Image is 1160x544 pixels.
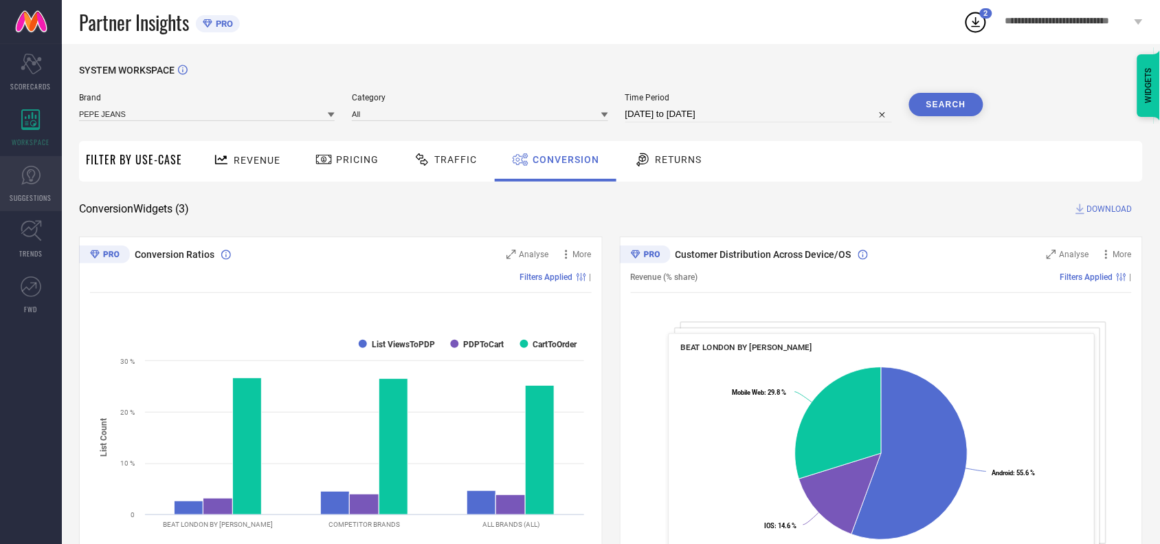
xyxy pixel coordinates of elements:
tspan: Android [992,469,1013,477]
div: Open download list [963,10,988,34]
text: : 55.6 % [992,469,1035,477]
text: BEAT LONDON BY [PERSON_NAME] [164,521,274,528]
span: SUGGESTIONS [10,193,52,203]
span: Pricing [336,154,379,165]
span: Revenue [234,155,280,166]
span: Revenue (% share) [631,272,698,282]
span: SCORECARDS [11,81,52,91]
span: Filter By Use-Case [86,151,182,168]
text: CartToOrder [533,340,578,349]
input: Select time period [625,106,892,122]
text: 10 % [120,459,135,467]
span: Customer Distribution Across Device/OS [676,249,851,260]
text: 30 % [120,358,135,365]
span: Filters Applied [520,272,573,282]
span: TRENDS [19,248,43,259]
span: Analyse [520,250,549,259]
span: Partner Insights [79,8,189,36]
span: Category [352,93,607,102]
span: BEAT LONDON BY [PERSON_NAME] [680,342,812,352]
span: Traffic [434,154,477,165]
svg: Zoom [506,250,516,259]
span: Conversion Widgets ( 3 ) [79,202,189,216]
span: Conversion Ratios [135,249,214,260]
span: WORKSPACE [12,137,50,147]
span: PRO [212,19,233,29]
span: Conversion [533,154,599,165]
span: | [1130,272,1132,282]
button: Search [909,93,983,116]
span: Analyse [1060,250,1089,259]
svg: Zoom [1047,250,1056,259]
tspan: Mobile Web [732,389,764,397]
span: 2 [984,9,988,18]
text: : 29.8 % [732,389,786,397]
span: | [590,272,592,282]
text: List ViewsToPDP [372,340,435,349]
text: COMPETITOR BRANDS [329,521,401,528]
div: Premium [620,246,671,266]
text: 0 [131,511,135,519]
span: FWD [25,304,38,314]
span: More [1113,250,1132,259]
span: Filters Applied [1060,272,1113,282]
tspan: List Count [99,418,109,457]
tspan: IOS [764,522,774,530]
span: Returns [655,154,702,165]
text: ALL BRANDS (ALL) [482,521,539,528]
text: 20 % [120,409,135,416]
text: PDPToCart [464,340,504,349]
span: DOWNLOAD [1087,202,1133,216]
span: More [573,250,592,259]
text: : 14.6 % [764,522,796,530]
div: Premium [79,246,130,266]
span: SYSTEM WORKSPACE [79,65,175,76]
span: Brand [79,93,335,102]
span: Time Period [625,93,892,102]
